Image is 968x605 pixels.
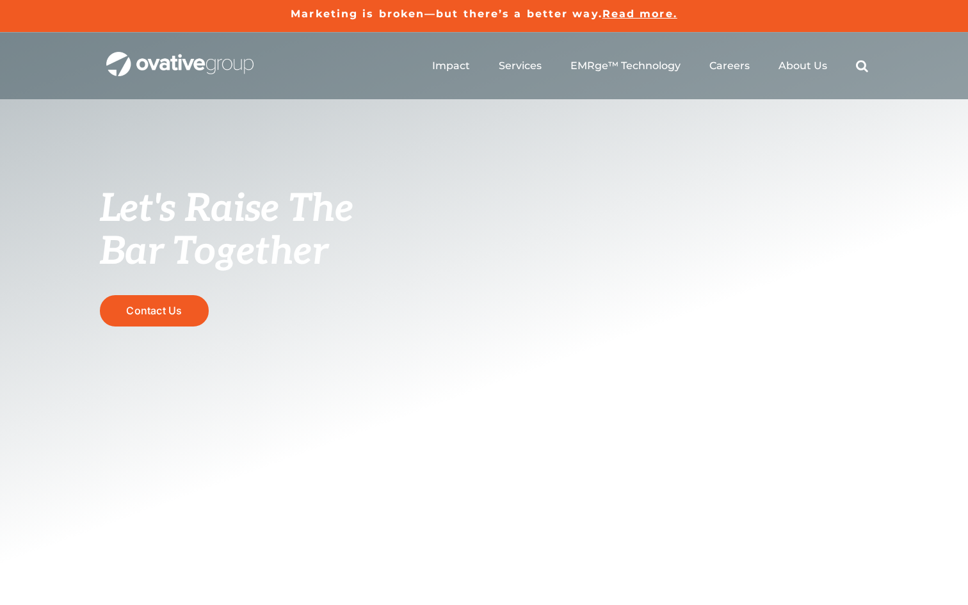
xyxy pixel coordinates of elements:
a: Impact [432,60,470,72]
a: Search [856,60,868,72]
span: Bar Together [100,229,328,275]
a: Contact Us [100,295,209,327]
a: Marketing is broken—but there’s a better way. [291,8,602,20]
a: About Us [778,60,827,72]
a: OG_Full_horizontal_WHT [106,51,254,63]
span: Contact Us [126,305,182,317]
a: EMRge™ Technology [570,60,681,72]
a: Services [499,60,542,72]
span: Let's Raise The [100,186,354,232]
a: Careers [709,60,750,72]
a: Read more. [602,8,677,20]
nav: Menu [432,45,868,86]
